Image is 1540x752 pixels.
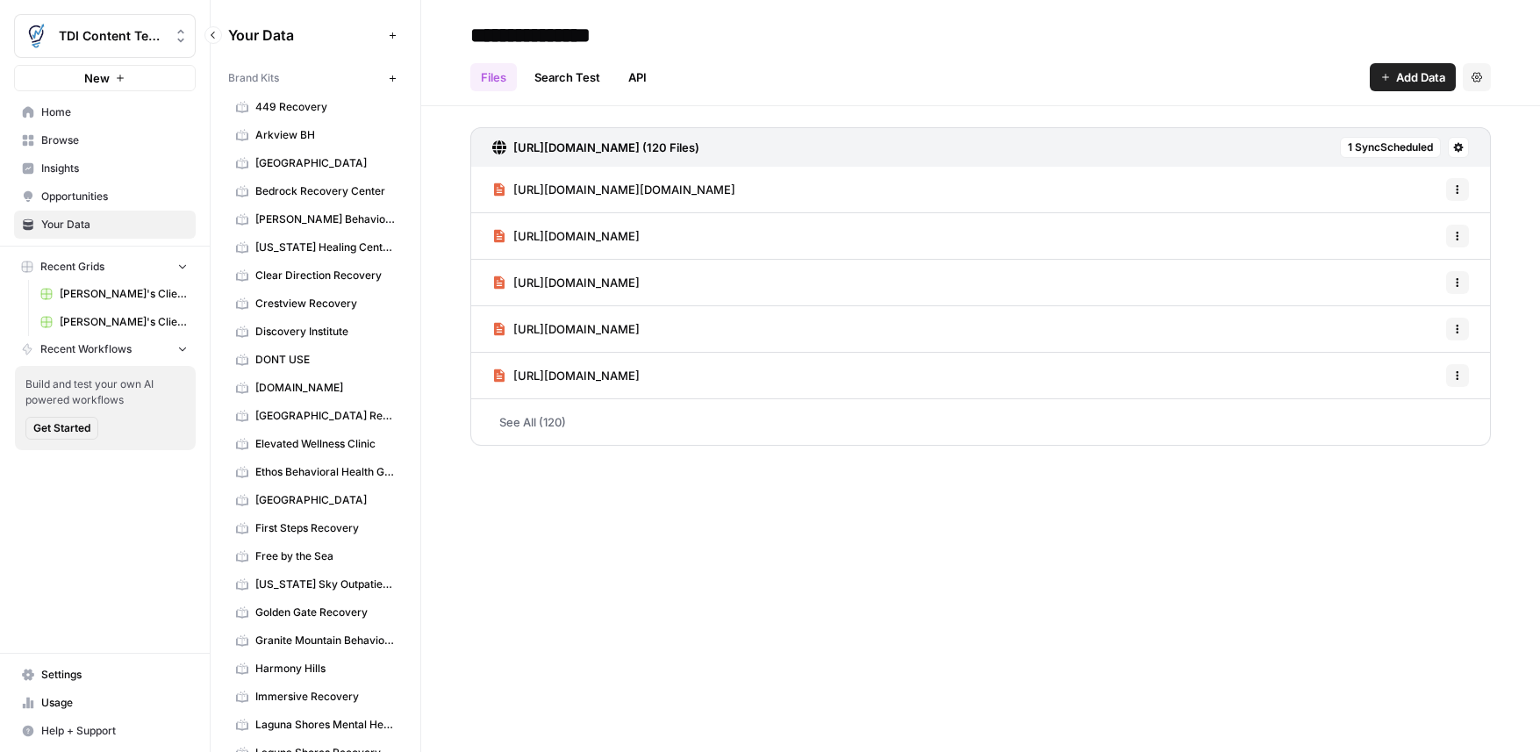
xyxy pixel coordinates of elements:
[255,352,395,368] span: DONT USE
[255,380,395,396] span: [DOMAIN_NAME]
[14,98,196,126] a: Home
[524,63,611,91] a: Search Test
[228,598,403,627] a: Golden Gate Recovery
[228,93,403,121] a: 449 Recovery
[255,633,395,648] span: Granite Mountain Behavioral Healthcare
[228,121,403,149] a: Arkview BH
[228,402,403,430] a: [GEOGRAPHIC_DATA] Recovery
[255,296,395,312] span: Crestview Recovery
[492,213,640,259] a: [URL][DOMAIN_NAME]
[14,183,196,211] a: Opportunities
[1340,137,1441,158] button: 1 SyncScheduled
[40,259,104,275] span: Recent Grids
[513,274,640,291] span: [URL][DOMAIN_NAME]
[492,167,735,212] a: [URL][DOMAIN_NAME][DOMAIN_NAME]
[14,254,196,280] button: Recent Grids
[41,104,188,120] span: Home
[41,723,188,739] span: Help + Support
[228,458,403,486] a: Ethos Behavioral Health Group
[255,99,395,115] span: 449 Recovery
[1370,63,1456,91] button: Add Data
[228,374,403,402] a: [DOMAIN_NAME]
[255,211,395,227] span: [PERSON_NAME] Behavioral Health
[228,205,403,233] a: [PERSON_NAME] Behavioral Health
[1348,140,1433,155] span: 1 Sync Scheduled
[14,689,196,717] a: Usage
[492,260,640,305] a: [URL][DOMAIN_NAME]
[32,280,196,308] a: [PERSON_NAME]'s Clients - New Content
[14,717,196,745] button: Help + Support
[255,324,395,340] span: Discovery Institute
[41,161,188,176] span: Insights
[228,346,403,374] a: DONT USE
[228,655,403,683] a: Harmony Hills
[41,132,188,148] span: Browse
[14,126,196,154] a: Browse
[228,570,403,598] a: [US_STATE] Sky Outpatient Detox
[20,20,52,52] img: TDI Content Team Logo
[228,430,403,458] a: Elevated Wellness Clinic
[228,486,403,514] a: [GEOGRAPHIC_DATA]
[228,70,279,86] span: Brand Kits
[1396,68,1445,86] span: Add Data
[228,233,403,261] a: [US_STATE] Healing Centers
[618,63,657,91] a: API
[255,408,395,424] span: [GEOGRAPHIC_DATA] Recovery
[14,211,196,239] a: Your Data
[228,318,403,346] a: Discovery Institute
[255,492,395,508] span: [GEOGRAPHIC_DATA]
[255,127,395,143] span: Arkview BH
[513,227,640,245] span: [URL][DOMAIN_NAME]
[33,420,90,436] span: Get Started
[84,69,110,87] span: New
[41,189,188,204] span: Opportunities
[492,128,699,167] a: [URL][DOMAIN_NAME] (120 Files)
[255,155,395,171] span: [GEOGRAPHIC_DATA]
[255,464,395,480] span: Ethos Behavioral Health Group
[492,306,640,352] a: [URL][DOMAIN_NAME]
[255,689,395,705] span: Immersive Recovery
[228,290,403,318] a: Crestview Recovery
[470,63,517,91] a: Files
[32,308,196,336] a: [PERSON_NAME]'s Clients - New Content
[60,314,188,330] span: [PERSON_NAME]'s Clients - New Content
[228,542,403,570] a: Free by the Sea
[513,181,735,198] span: [URL][DOMAIN_NAME][DOMAIN_NAME]
[228,627,403,655] a: Granite Mountain Behavioral Healthcare
[14,661,196,689] a: Settings
[25,417,98,440] button: Get Started
[513,139,699,156] h3: [URL][DOMAIN_NAME] (120 Files)
[255,240,395,255] span: [US_STATE] Healing Centers
[255,268,395,283] span: Clear Direction Recovery
[228,683,403,711] a: Immersive Recovery
[41,217,188,233] span: Your Data
[41,667,188,683] span: Settings
[228,25,382,46] span: Your Data
[255,548,395,564] span: Free by the Sea
[228,261,403,290] a: Clear Direction Recovery
[513,367,640,384] span: [URL][DOMAIN_NAME]
[14,14,196,58] button: Workspace: TDI Content Team
[470,399,1491,445] a: See All (120)
[14,336,196,362] button: Recent Workflows
[255,605,395,620] span: Golden Gate Recovery
[41,695,188,711] span: Usage
[25,376,185,408] span: Build and test your own AI powered workflows
[255,717,395,733] span: Laguna Shores Mental Health
[228,514,403,542] a: First Steps Recovery
[255,661,395,677] span: Harmony Hills
[228,711,403,739] a: Laguna Shores Mental Health
[492,353,640,398] a: [URL][DOMAIN_NAME]
[255,436,395,452] span: Elevated Wellness Clinic
[255,520,395,536] span: First Steps Recovery
[255,577,395,592] span: [US_STATE] Sky Outpatient Detox
[228,177,403,205] a: Bedrock Recovery Center
[14,154,196,183] a: Insights
[40,341,132,357] span: Recent Workflows
[255,183,395,199] span: Bedrock Recovery Center
[60,286,188,302] span: [PERSON_NAME]'s Clients - New Content
[59,27,165,45] span: TDI Content Team
[14,65,196,91] button: New
[513,320,640,338] span: [URL][DOMAIN_NAME]
[228,149,403,177] a: [GEOGRAPHIC_DATA]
